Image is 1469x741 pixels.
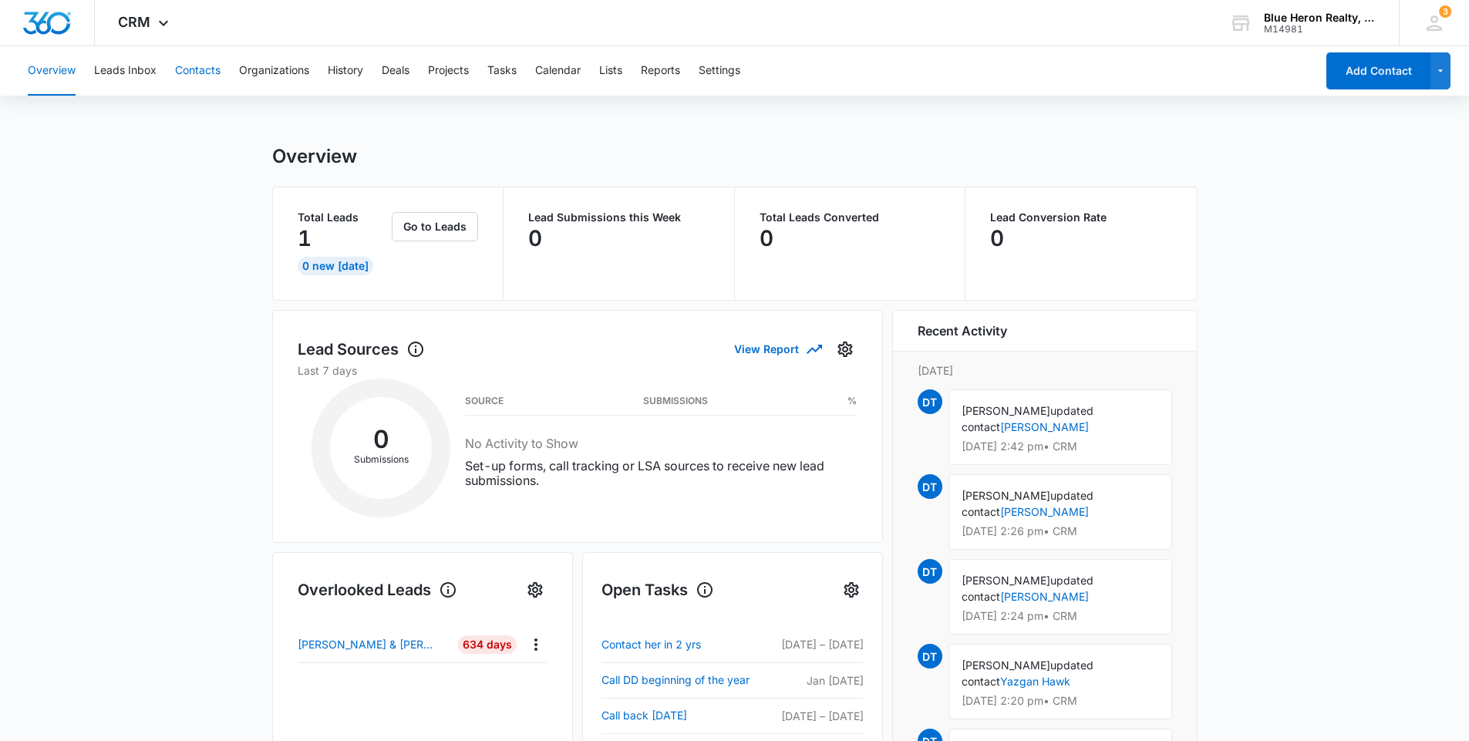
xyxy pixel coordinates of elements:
p: Total Leads Converted [760,212,941,223]
a: Go to Leads [392,220,478,233]
span: DT [918,389,942,414]
a: Call back [DATE] [601,706,781,725]
button: Leads Inbox [94,46,157,96]
a: [PERSON_NAME] [1000,420,1089,433]
p: [DATE] 2:24 pm • CRM [962,611,1159,621]
h3: No Activity to Show [465,434,857,453]
button: Calendar [535,46,581,96]
button: View Report [734,335,820,362]
button: Go to Leads [392,212,478,241]
p: 0 [528,226,542,251]
h3: Submissions [643,397,708,405]
p: [DATE] – [DATE] [781,708,864,724]
span: [PERSON_NAME] [962,404,1050,417]
p: Last 7 days [298,362,857,379]
button: History [328,46,363,96]
p: [DATE] 2:20 pm • CRM [962,696,1159,706]
button: Actions [524,632,548,656]
button: Lists [599,46,622,96]
p: Lead Conversion Rate [990,212,1172,223]
div: 634 Days [458,635,517,654]
button: Contacts [175,46,221,96]
span: [PERSON_NAME] [962,574,1050,587]
h1: Overlooked Leads [298,578,457,601]
span: [PERSON_NAME] [962,489,1050,502]
a: [PERSON_NAME] [1000,505,1089,518]
button: Settings [839,578,864,602]
p: 1 [298,226,312,251]
p: [PERSON_NAME] & [PERSON_NAME] [298,636,436,652]
p: [DATE] – [DATE] [781,636,864,652]
a: Contact her in 2 yrs [601,635,781,654]
button: Reports [641,46,680,96]
p: 0 [990,226,1004,251]
a: Call DD beginning of the year [601,671,781,689]
button: Settings [523,578,548,602]
span: DT [918,644,942,669]
p: [DATE] [918,362,1172,379]
button: Deals [382,46,409,96]
a: [PERSON_NAME] [1000,590,1089,603]
h3: % [847,397,857,405]
div: 0 New [DATE] [298,257,373,275]
span: [PERSON_NAME] [962,658,1050,672]
p: Jan [DATE] [781,672,864,689]
span: 3 [1439,5,1451,18]
div: notifications count [1439,5,1451,18]
h1: Open Tasks [601,578,714,601]
p: Total Leads [298,212,389,223]
button: Overview [28,46,76,96]
p: Lead Submissions this Week [528,212,709,223]
h1: Overview [272,145,357,168]
div: account name [1264,12,1376,24]
p: [DATE] 2:42 pm • CRM [962,441,1159,452]
h6: Recent Activity [918,322,1007,340]
button: Projects [428,46,469,96]
h1: Lead Sources [298,338,425,361]
span: DT [918,559,942,584]
button: Tasks [487,46,517,96]
p: 0 [760,226,773,251]
h3: Source [465,397,504,405]
p: Submissions [330,453,432,466]
span: CRM [118,14,150,30]
button: Settings [833,337,857,362]
span: DT [918,474,942,499]
p: Set-up forms, call tracking or LSA sources to receive new lead submissions. [465,459,857,488]
div: account id [1264,24,1376,35]
button: Add Contact [1326,52,1430,89]
a: Yazgan Hawk [1000,675,1070,688]
a: [PERSON_NAME] & [PERSON_NAME] [298,636,454,652]
button: Organizations [239,46,309,96]
p: [DATE] 2:26 pm • CRM [962,526,1159,537]
h2: 0 [330,429,432,450]
button: Settings [699,46,740,96]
